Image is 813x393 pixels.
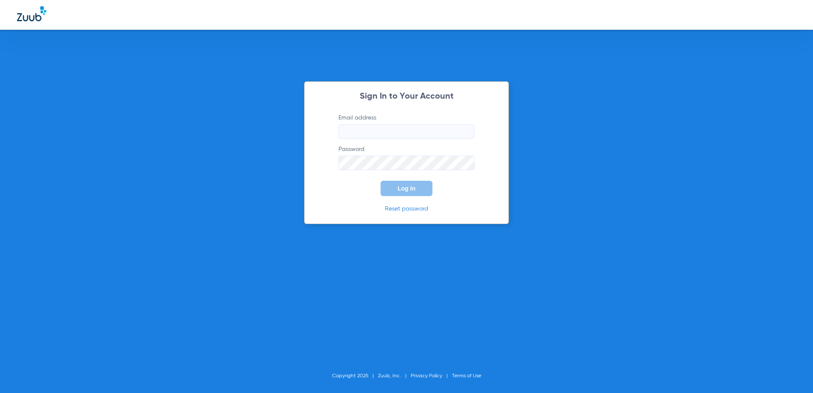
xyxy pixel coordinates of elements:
img: Zuub Logo [17,6,46,21]
span: Log In [398,185,415,192]
input: Email address [338,124,475,139]
a: Reset password [385,206,428,212]
li: Copyright 2025 [332,372,378,380]
input: Password [338,156,475,170]
a: Privacy Policy [411,373,442,379]
h2: Sign In to Your Account [326,92,487,101]
li: Zuub, Inc. [378,372,411,380]
label: Password [338,145,475,170]
label: Email address [338,114,475,139]
button: Log In [381,181,432,196]
a: Terms of Use [452,373,481,379]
